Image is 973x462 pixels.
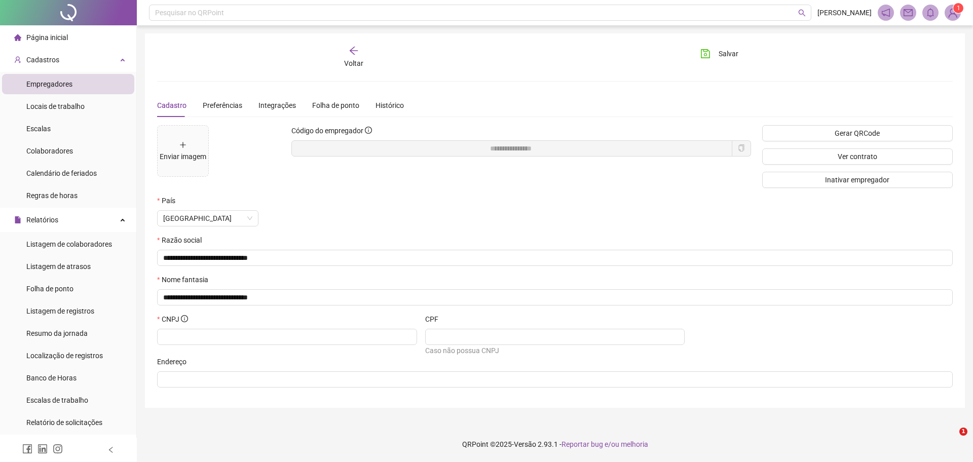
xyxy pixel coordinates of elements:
[26,418,102,427] span: Relatório de solicitações
[762,125,953,141] button: Gerar QRCode
[26,329,88,337] span: Resumo da jornada
[26,33,68,42] span: Página inicial
[162,274,208,285] span: Nome fantasia
[881,8,890,17] span: notification
[376,100,404,111] div: Histórico
[762,172,953,188] button: Inativar empregador
[160,151,206,162] div: Enviar imagem
[738,144,745,151] span: copy
[349,46,359,56] span: arrow-left
[425,345,685,356] div: Caso não possua CNPJ
[163,211,252,226] span: Brasil
[953,3,963,13] sup: Atualize o seu contato no menu Meus Dados
[26,191,78,200] span: Regras de horas
[26,352,103,360] span: Localização de registros
[26,374,77,382] span: Banco de Horas
[26,396,88,404] span: Escalas de trabalho
[258,100,296,111] div: Integrações
[312,100,359,111] div: Folha de ponto
[26,102,85,110] span: Locais de trabalho
[22,444,32,454] span: facebook
[26,169,97,177] span: Calendário de feriados
[762,148,953,165] button: Ver contrato
[344,59,363,67] span: Voltar
[26,285,73,293] span: Folha de ponto
[179,141,186,148] span: plus
[945,5,960,20] img: 80004
[957,5,960,12] span: 1
[38,444,48,454] span: linkedin
[425,314,445,325] label: CPF
[26,125,51,133] span: Escalas
[162,195,175,206] span: País
[14,56,21,63] span: user-add
[959,428,967,436] span: 1
[137,427,973,462] footer: QRPoint © 2025 - 2.93.1 -
[26,216,58,224] span: Relatórios
[162,235,202,246] span: Razão social
[562,440,648,448] span: Reportar bug e/ou melhoria
[26,147,73,155] span: Colaboradores
[926,8,935,17] span: bell
[825,174,889,185] span: Inativar empregador
[939,428,963,452] iframe: Intercom live chat
[904,8,913,17] span: mail
[14,216,21,223] span: file
[719,48,738,59] span: Salvar
[365,127,372,134] span: info-circle
[26,262,91,271] span: Listagem de atrasos
[835,128,880,139] span: Gerar QRCode
[514,440,536,448] span: Versão
[26,56,59,64] span: Cadastros
[26,240,112,248] span: Listagem de colaboradores
[157,356,193,367] label: Endereço
[14,34,21,41] span: home
[291,127,363,135] span: Código do empregador
[26,80,72,88] span: Empregadores
[693,46,746,62] button: Salvar
[157,100,186,111] div: Cadastro
[817,7,872,18] span: [PERSON_NAME]
[26,307,94,315] span: Listagem de registros
[181,315,188,322] span: info-circle
[700,49,710,59] span: save
[798,9,806,17] span: search
[107,446,115,453] span: left
[53,444,63,454] span: instagram
[838,151,877,162] span: Ver contrato
[203,101,242,109] span: Preferências
[162,314,188,325] span: CNPJ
